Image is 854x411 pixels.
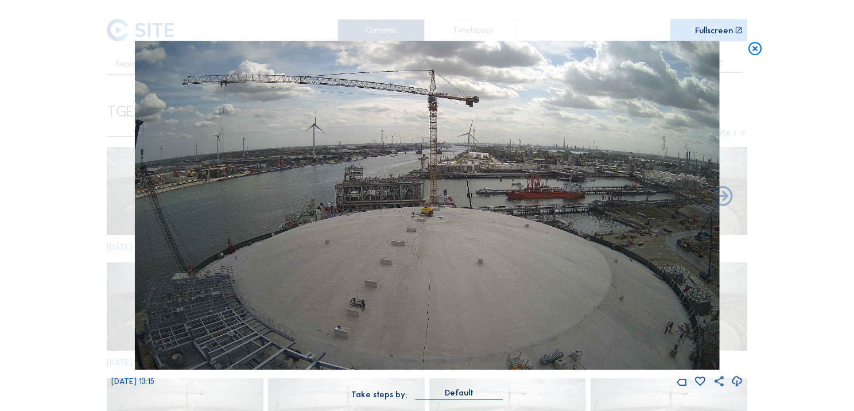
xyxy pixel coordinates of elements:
div: Default [445,388,473,398]
span: [DATE] 13:15 [111,377,154,386]
div: Take steps by: [351,391,407,399]
i: Back [711,185,735,210]
div: Fullscreen [695,27,733,35]
img: Image [135,41,719,370]
div: Default [416,388,503,400]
